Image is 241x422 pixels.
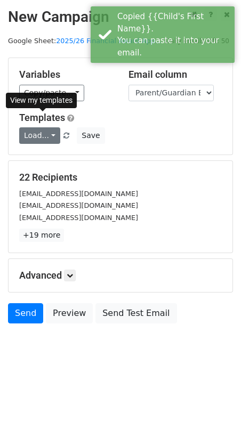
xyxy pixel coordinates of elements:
iframe: Chat Widget [188,371,241,422]
h5: Variables [19,69,113,80]
a: 2025/26 Financial Award App... [56,37,162,45]
h5: Advanced [19,270,222,281]
small: [EMAIL_ADDRESS][DOMAIN_NAME] [19,201,138,209]
small: [EMAIL_ADDRESS][DOMAIN_NAME] [19,214,138,222]
a: +19 more [19,229,64,242]
small: Google Sheet: [8,37,162,45]
a: Send Test Email [95,303,176,323]
a: Copy/paste... [19,85,84,101]
a: Templates [19,112,65,123]
a: Preview [46,303,93,323]
button: Save [77,127,105,144]
h5: 22 Recipients [19,172,222,183]
div: View my templates [6,93,77,108]
a: Send [8,303,43,323]
div: Copied {{Child's First Name}}. You can paste it into your email. [117,11,230,59]
small: [EMAIL_ADDRESS][DOMAIN_NAME] [19,190,138,198]
h2: New Campaign [8,8,233,26]
h5: Email column [128,69,222,80]
a: Load... [19,127,60,144]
